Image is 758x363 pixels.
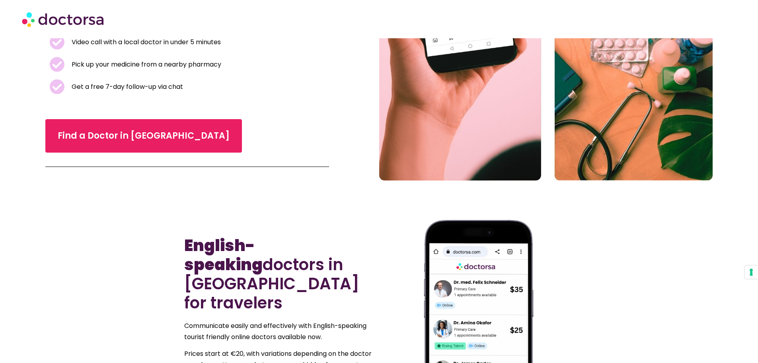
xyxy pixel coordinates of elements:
button: Your consent preferences for tracking technologies [744,265,758,279]
span: Video call with a local doctor in under 5 minutes [70,37,221,48]
p: Communicate easily and effectively with English-speaking tourist friendly online doctors availabl... [184,320,375,343]
span: Pick up your medicine from a nearby pharmacy [70,59,221,70]
b: English-speaking [184,234,263,276]
a: Find a Doctor in [GEOGRAPHIC_DATA] [45,119,242,153]
span: Get a free 7-day follow-up via chat [70,81,183,92]
h2: doctors in [GEOGRAPHIC_DATA] for travelers [184,236,375,312]
span: Find a Doctor in [GEOGRAPHIC_DATA] [58,130,230,142]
